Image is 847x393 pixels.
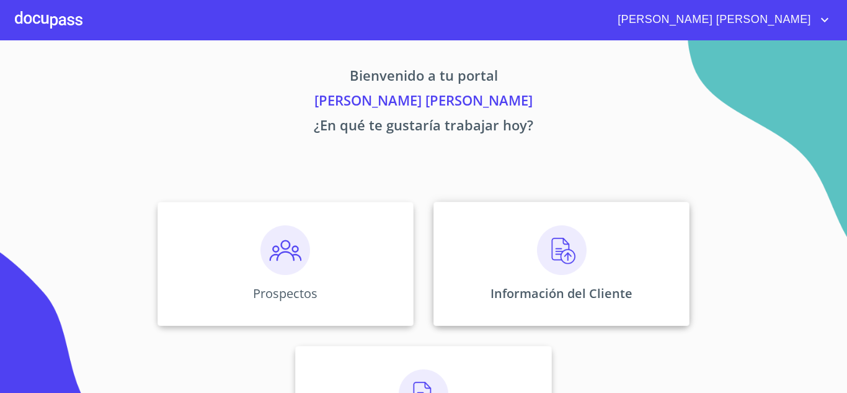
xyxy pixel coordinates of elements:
p: [PERSON_NAME] [PERSON_NAME] [42,90,805,115]
button: account of current user [608,10,832,30]
p: Prospectos [253,285,317,302]
p: Información del Cliente [490,285,632,302]
span: [PERSON_NAME] [PERSON_NAME] [608,10,817,30]
img: prospectos.png [260,225,310,275]
p: ¿En qué te gustaría trabajar hoy? [42,115,805,140]
img: carga.png [537,225,587,275]
p: Bienvenido a tu portal [42,65,805,90]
